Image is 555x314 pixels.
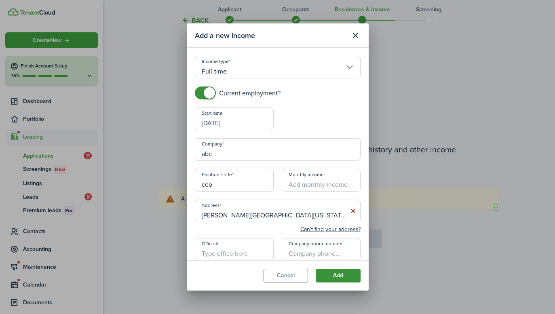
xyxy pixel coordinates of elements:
input: Type name here [195,169,274,192]
iframe: Chat Widget [491,187,532,226]
input: Type office here [195,238,274,261]
button: Add [316,269,361,282]
input: Company phone number [282,238,361,261]
input: Type name here [195,138,361,161]
button: Cancel [264,269,308,282]
input: dd/mm/yyyy [195,107,274,130]
button: Can't find your address? [300,225,361,234]
input: Start typing the address and then select from the dropdown [195,200,361,222]
div: Drag [494,195,498,219]
input: Choose type [195,56,361,78]
modal-title: Add a new income [195,27,347,43]
input: Add monthly income [282,169,361,192]
button: Close modal [349,29,363,42]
